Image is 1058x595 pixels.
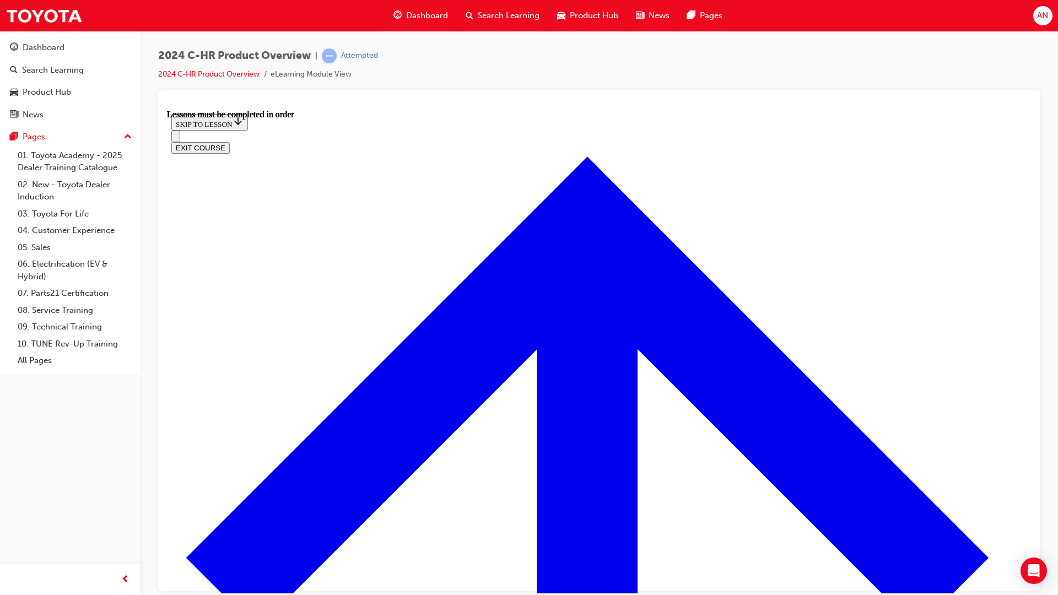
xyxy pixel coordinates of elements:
a: All Pages [13,352,136,369]
button: AN [1033,6,1052,25]
span: search-icon [10,66,18,75]
span: prev-icon [121,573,129,587]
button: SKIP TO LESSON [4,4,81,21]
a: Product Hub [4,82,136,102]
a: 02. New - Toyota Dealer Induction [13,176,136,205]
a: 01. Toyota Academy - 2025 Dealer Training Catalogue [13,147,136,176]
a: 2024 C-HR Product Overview [158,69,260,79]
span: guage-icon [10,43,18,53]
span: AN [1037,9,1048,22]
button: Open navigation menu [4,21,13,33]
div: Product Hub [23,86,71,99]
span: pages-icon [10,132,18,142]
span: car-icon [557,9,565,23]
a: Dashboard [4,37,136,58]
a: 08. Service Training [13,302,136,319]
span: up-icon [124,130,132,144]
span: Search Learning [478,9,539,22]
div: Pages [23,131,45,143]
a: 09. Technical Training [13,318,136,336]
span: car-icon [10,88,18,98]
a: Search Learning [4,60,136,80]
div: Open Intercom Messenger [1021,558,1047,584]
div: News [23,109,44,121]
a: guage-iconDashboard [385,4,457,27]
a: 10. TUNE Rev-Up Training [13,336,136,353]
a: search-iconSearch Learning [457,4,548,27]
span: learningRecordVerb_ATTEMPT-icon [322,48,337,63]
a: car-iconProduct Hub [548,4,627,27]
span: pages-icon [687,9,695,23]
span: News [649,9,670,22]
span: Product Hub [570,9,618,22]
span: 2024 C-HR Product Overview [158,50,311,62]
button: Pages [4,127,136,147]
span: Dashboard [406,9,448,22]
a: pages-iconPages [678,4,731,27]
span: Pages [700,9,722,22]
span: news-icon [10,110,18,120]
div: Attempted [341,51,378,61]
button: DashboardSearch LearningProduct HubNews [4,35,136,127]
a: 07. Parts21 Certification [13,285,136,302]
img: Trak [6,3,83,28]
div: Search Learning [22,64,84,77]
span: guage-icon [393,9,402,23]
span: SKIP TO LESSON [9,10,77,19]
a: 03. Toyota For Life [13,205,136,223]
a: News [4,105,136,125]
a: 06. Electrification (EV & Hybrid) [13,256,136,285]
li: eLearning Module View [271,68,352,81]
span: | [315,50,317,62]
a: news-iconNews [627,4,678,27]
button: EXIT COURSE [4,33,63,44]
span: search-icon [466,9,473,23]
div: Dashboard [23,41,64,54]
a: 04. Customer Experience [13,222,136,239]
nav: Navigation menu [4,21,860,44]
span: news-icon [636,9,644,23]
a: 05. Sales [13,239,136,256]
